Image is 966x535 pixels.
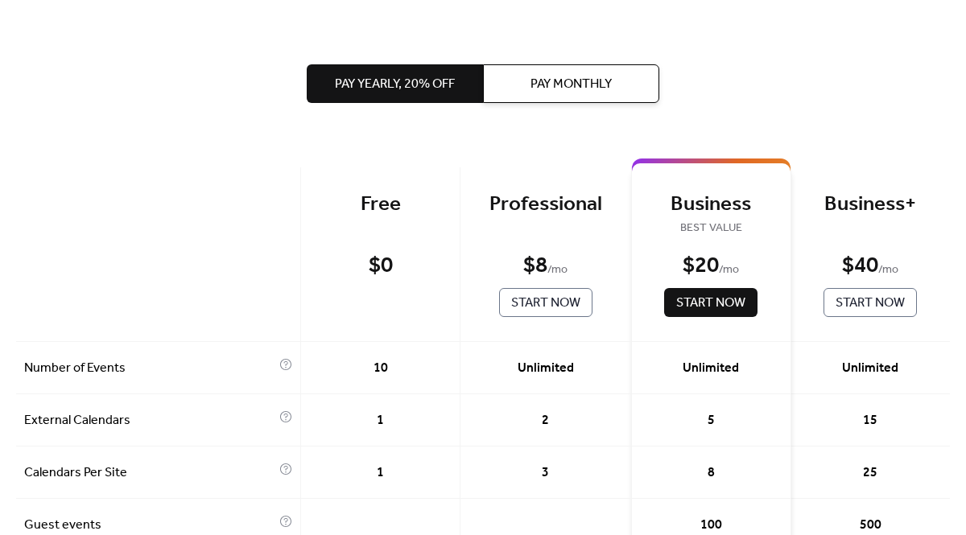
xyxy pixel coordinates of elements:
div: $ 40 [842,252,878,280]
span: 2 [542,411,549,430]
span: 10 [374,359,388,378]
div: $ 0 [369,252,393,280]
span: Pay Yearly, 20% off [335,75,455,94]
div: Business [656,191,766,218]
button: Pay Yearly, 20% off [307,64,483,103]
div: Professional [485,191,606,218]
button: Start Now [824,288,917,317]
span: Pay Monthly [530,75,612,94]
span: / mo [878,261,898,280]
span: / mo [547,261,568,280]
span: Guest events [24,516,275,535]
div: $ 8 [523,252,547,280]
div: $ 20 [683,252,719,280]
span: External Calendars [24,411,275,430]
span: 1 [377,411,384,430]
span: 100 [700,516,722,535]
button: Pay Monthly [483,64,659,103]
div: Business+ [815,191,926,218]
span: 5 [708,411,715,430]
span: Start Now [511,294,580,313]
span: Start Now [676,294,745,313]
button: Start Now [499,288,592,317]
span: BEST VALUE [656,219,766,238]
span: / mo [719,261,739,280]
div: Free [325,191,436,218]
span: 15 [863,411,877,430]
span: Unlimited [842,359,898,378]
button: Start Now [664,288,758,317]
span: 1 [377,463,384,483]
span: 500 [860,516,881,535]
span: Calendars Per Site [24,463,275,483]
span: Number of Events [24,359,275,378]
span: 3 [542,463,549,483]
span: Unlimited [683,359,739,378]
span: 8 [708,463,715,483]
span: Unlimited [518,359,574,378]
span: 25 [863,463,877,483]
span: Start Now [836,294,905,313]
